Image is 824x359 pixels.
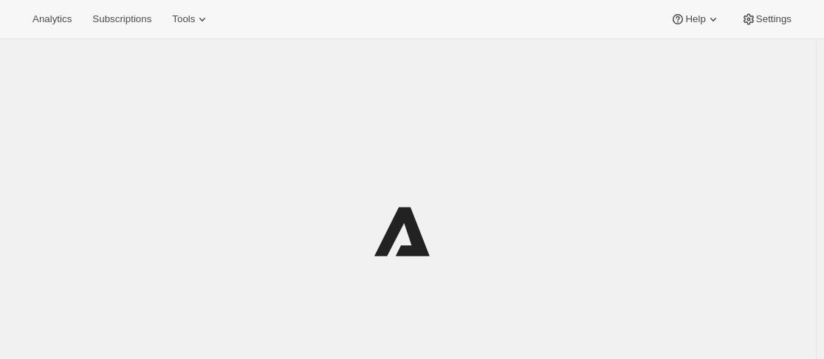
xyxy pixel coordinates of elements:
[172,13,195,25] span: Tools
[163,9,219,30] button: Tools
[83,9,160,30] button: Subscriptions
[24,9,80,30] button: Analytics
[756,13,792,25] span: Settings
[685,13,705,25] span: Help
[732,9,800,30] button: Settings
[662,9,729,30] button: Help
[32,13,72,25] span: Analytics
[92,13,151,25] span: Subscriptions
